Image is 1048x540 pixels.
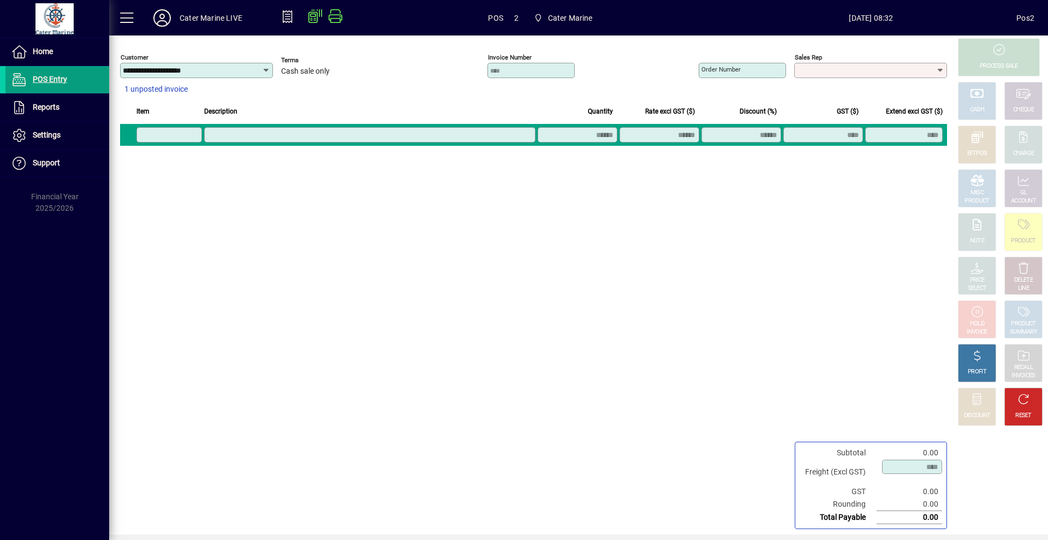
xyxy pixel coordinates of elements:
span: Item [136,105,150,117]
span: Support [33,158,60,167]
mat-label: Sales rep [795,54,822,61]
span: Terms [281,57,347,64]
div: CHARGE [1013,150,1034,158]
div: GL [1020,189,1027,197]
span: POS Entry [33,75,67,84]
td: Subtotal [800,447,877,459]
a: Reports [5,94,109,121]
span: Cater Marine [548,9,593,27]
td: 0.00 [877,498,942,511]
span: Extend excl GST ($) [886,105,943,117]
span: POS [488,9,503,27]
mat-label: Customer [121,54,148,61]
div: PROFIT [968,368,986,376]
mat-label: Invoice number [488,54,532,61]
div: PRODUCT [1011,237,1035,245]
span: 1 unposted invoice [124,84,188,95]
div: RECALL [1014,364,1033,372]
button: 1 unposted invoice [120,80,192,99]
div: Cater Marine LIVE [180,9,242,27]
span: GST ($) [837,105,859,117]
a: Settings [5,122,109,149]
div: INVOICES [1011,372,1035,380]
a: Home [5,38,109,66]
div: DELETE [1014,276,1033,284]
td: GST [800,485,877,498]
span: Description [204,105,237,117]
div: EFTPOS [967,150,987,158]
div: PRODUCT [1011,320,1035,328]
div: HOLD [970,320,984,328]
div: CHEQUE [1013,106,1034,114]
div: ACCOUNT [1011,197,1036,205]
td: 0.00 [877,485,942,498]
span: [DATE] 08:32 [726,9,1017,27]
td: Total Payable [800,511,877,524]
div: SELECT [968,284,987,293]
div: NOTE [970,237,984,245]
span: Home [33,47,53,56]
td: Rounding [800,498,877,511]
mat-label: Order number [701,66,741,73]
span: Reports [33,103,59,111]
span: Rate excl GST ($) [645,105,695,117]
td: Freight (Excl GST) [800,459,877,485]
span: 2 [514,9,519,27]
div: Pos2 [1016,9,1034,27]
button: Profile [145,8,180,28]
div: PRODUCT [964,197,989,205]
a: Support [5,150,109,177]
div: PROCESS SALE [980,62,1018,70]
span: Settings [33,130,61,139]
span: Quantity [588,105,613,117]
span: Cash sale only [281,67,330,76]
td: 0.00 [877,447,942,459]
div: RESET [1015,412,1032,420]
div: PRICE [970,276,985,284]
span: Cater Marine [529,8,597,28]
span: Discount (%) [740,105,777,117]
div: CASH [970,106,984,114]
td: 0.00 [877,511,942,524]
div: MISC [970,189,984,197]
div: DISCOUNT [964,412,990,420]
div: INVOICE [967,328,987,336]
div: SUMMARY [1010,328,1037,336]
div: LINE [1018,284,1029,293]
